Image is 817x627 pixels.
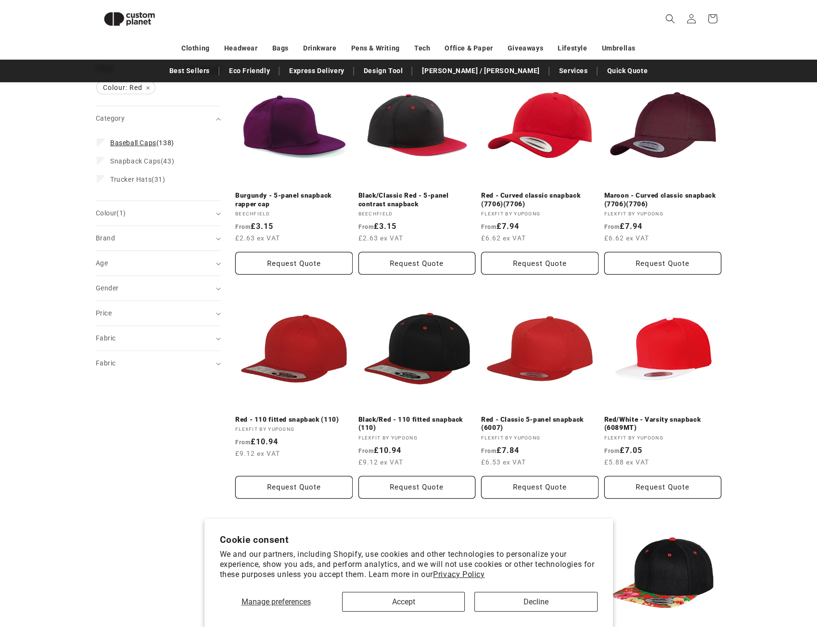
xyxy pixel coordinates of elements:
span: Manage preferences [242,597,311,606]
span: Age [96,259,108,267]
a: Design Tool [359,63,408,79]
span: Snapback Caps [110,157,161,165]
span: (43) [110,157,174,165]
a: Black/Classic Red - 5-panel contrast snapback [358,191,476,208]
a: Pens & Writing [351,40,400,57]
img: Custom Planet [96,4,163,34]
button: Request Quote [358,252,476,275]
summary: Gender (0 selected) [96,276,221,301]
a: Services [554,63,593,79]
a: Red - Curved classic snapback (7706)(7706) [481,191,599,208]
button: Request Quote [358,476,476,499]
span: Baseball Caps [110,139,156,147]
summary: Fabric (0 selected) [96,351,221,376]
a: Maroon - Curved classic snapback (7706)(7706) [604,191,722,208]
a: Red - 110 fitted snapback (110) [235,415,353,424]
span: Fabric [96,334,115,342]
summary: Search [660,8,681,29]
a: Bags [272,40,289,57]
span: Trucker Hats [110,176,152,183]
a: Red - Classic 5-panel snapback (6007) [481,415,599,432]
a: Privacy Policy [433,570,485,579]
span: (138) [110,138,174,147]
a: Best Sellers [165,63,215,79]
a: Drinkware [303,40,336,57]
summary: Fabric (0 selected) [96,326,221,351]
span: (1) [116,209,126,217]
button: Request Quote [235,252,353,275]
a: Giveaways [508,40,543,57]
a: Tech [414,40,430,57]
summary: Category (0 selected) [96,106,221,131]
span: Category [96,114,125,122]
p: We and our partners, including Shopify, use cookies and other technologies to personalize your ex... [220,550,598,579]
span: Price [96,309,112,317]
button: Request Quote [604,252,722,275]
iframe: Chat Widget [656,523,817,627]
span: Colour [96,209,126,217]
button: Request Quote [604,476,722,499]
button: Request Quote [481,252,599,275]
h2: Cookie consent [220,534,598,545]
summary: Colour (1 selected) [96,201,221,226]
a: [PERSON_NAME] / [PERSON_NAME] [417,63,544,79]
button: Request Quote [481,476,599,499]
span: Fabric [96,359,115,367]
button: Manage preferences [220,592,332,612]
a: Eco Friendly [224,63,275,79]
summary: Age (0 selected) [96,251,221,276]
button: Decline [474,592,597,612]
summary: Price [96,301,221,326]
summary: Brand (0 selected) [96,226,221,251]
span: Colour: Red [97,81,155,94]
a: Express Delivery [284,63,349,79]
button: Request Quote [235,476,353,499]
a: Office & Paper [445,40,493,57]
span: Gender [96,284,118,292]
a: Headwear [224,40,258,57]
a: Clothing [181,40,210,57]
a: Colour: Red [96,81,156,94]
a: Lifestyle [558,40,587,57]
a: Quick Quote [602,63,653,79]
a: Red/White - Varsity snapback (6089MT) [604,415,722,432]
a: Umbrellas [602,40,636,57]
button: Accept [342,592,465,612]
span: Brand [96,234,115,242]
a: Black/Red - 110 fitted snapback (110) [358,415,476,432]
span: (31) [110,175,166,184]
a: Burgundy - 5-panel snapback rapper cap [235,191,353,208]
